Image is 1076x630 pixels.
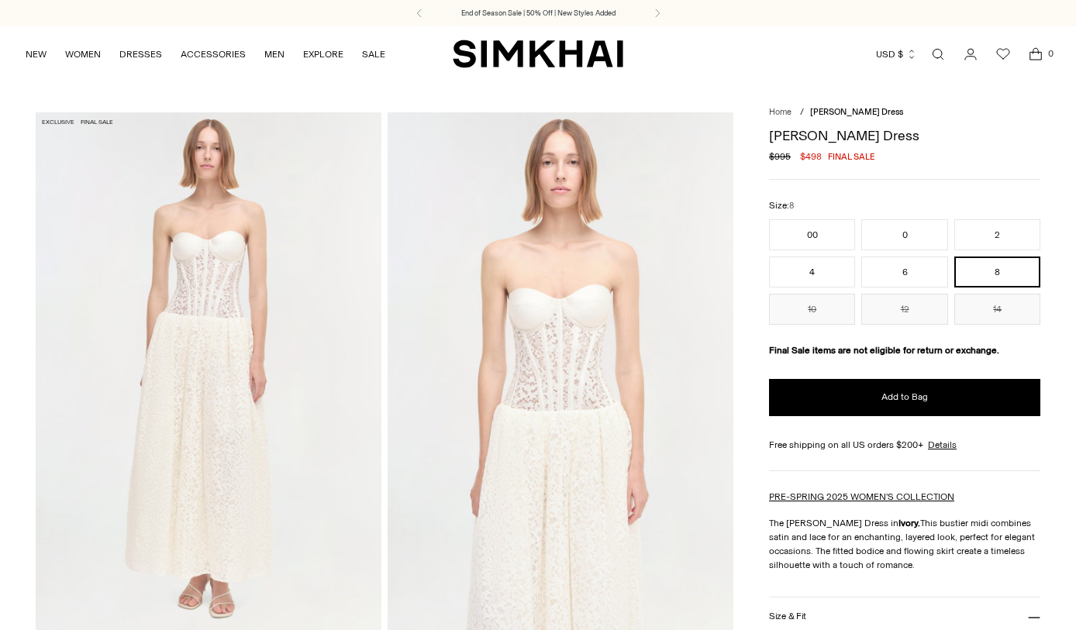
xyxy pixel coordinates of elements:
button: Add to Bag [769,379,1040,416]
span: Add to Bag [881,391,928,404]
h3: Size & Fit [769,611,806,621]
button: 10 [769,294,855,325]
a: Open cart modal [1020,39,1051,70]
button: 0 [861,219,947,250]
div: Free shipping on all US orders $200+ [769,438,1040,452]
a: Wishlist [988,39,1019,70]
button: 6 [861,256,947,287]
a: MEN [264,37,285,71]
button: 4 [769,256,855,287]
a: Open search modal [923,39,954,70]
span: [PERSON_NAME] Dress [810,107,903,117]
button: 8 [954,256,1040,287]
a: ACCESSORIES [181,37,246,71]
div: / [800,106,804,119]
h1: [PERSON_NAME] Dress [769,129,1040,143]
button: 12 [861,294,947,325]
a: NEW [26,37,47,71]
p: The [PERSON_NAME] Dress in This bustier midi combines satin and lace for an enchanting, layered l... [769,516,1040,572]
a: EXPLORE [303,37,343,71]
button: USD $ [876,37,917,71]
nav: breadcrumbs [769,106,1040,119]
a: SIMKHAI [453,39,623,69]
span: $498 [800,150,822,164]
a: DRESSES [119,37,162,71]
button: 00 [769,219,855,250]
a: Details [928,438,957,452]
strong: Ivory. [898,518,920,528]
button: 14 [954,294,1040,325]
span: 8 [789,201,794,211]
a: WOMEN [65,37,101,71]
a: PRE-SPRING 2025 WOMEN'S COLLECTION [769,491,954,502]
s: $995 [769,150,791,164]
label: Size: [769,198,794,213]
a: Go to the account page [955,39,986,70]
a: SALE [362,37,385,71]
span: 0 [1043,46,1057,60]
strong: Final Sale items are not eligible for return or exchange. [769,345,999,356]
button: 2 [954,219,1040,250]
a: End of Season Sale | 50% Off | New Styles Added [461,8,616,19]
a: Home [769,107,791,117]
